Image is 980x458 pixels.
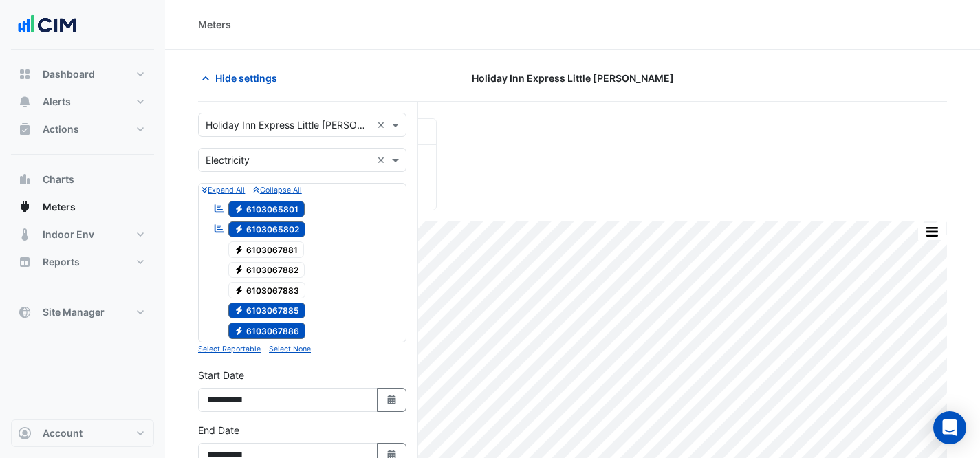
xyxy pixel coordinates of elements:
span: Site Manager [43,305,105,319]
app-icon: Site Manager [18,305,32,319]
button: Account [11,419,154,447]
app-icon: Dashboard [18,67,32,81]
button: Expand All [202,184,245,196]
app-icon: Reports [18,255,32,269]
span: Actions [43,122,79,136]
button: Dashboard [11,61,154,88]
small: Expand All [202,186,245,195]
label: End Date [198,423,239,437]
fa-icon: Select Date [386,394,398,406]
fa-icon: Electricity [234,305,244,316]
fa-icon: Electricity [234,204,244,214]
app-icon: Alerts [18,95,32,109]
fa-icon: Electricity [234,224,244,235]
span: Dashboard [43,67,95,81]
button: Select None [269,342,311,355]
small: Collapse All [253,186,301,195]
button: Meters [11,193,154,221]
span: Clear [377,118,389,132]
fa-icon: Reportable [213,202,226,214]
fa-icon: Electricity [234,265,244,275]
div: Meters [198,17,231,32]
app-icon: Indoor Env [18,228,32,241]
button: Indoor Env [11,221,154,248]
fa-icon: Electricity [234,244,244,254]
div: Open Intercom Messenger [933,411,966,444]
small: Select None [269,345,311,353]
fa-icon: Reportable [213,223,226,235]
span: Alerts [43,95,71,109]
span: Reports [43,255,80,269]
span: Account [43,426,83,440]
small: Select Reportable [198,345,261,353]
span: Meters [43,200,76,214]
span: 6103067881 [228,241,305,258]
fa-icon: Electricity [234,325,244,336]
button: Alerts [11,88,154,116]
app-icon: Charts [18,173,32,186]
img: Company Logo [17,11,78,39]
app-icon: Actions [18,122,32,136]
span: Charts [43,173,74,186]
span: Indoor Env [43,228,94,241]
span: 6103067885 [228,303,306,319]
fa-icon: Electricity [234,285,244,295]
span: 6103065802 [228,221,306,238]
span: 6103065801 [228,201,305,217]
span: 6103067886 [228,323,306,339]
button: Collapse All [253,184,301,196]
button: Charts [11,166,154,193]
button: More Options [918,223,946,240]
span: Hide settings [215,71,277,85]
span: 6103067882 [228,262,305,279]
app-icon: Meters [18,200,32,214]
span: 6103067883 [228,282,306,298]
label: Start Date [198,368,244,382]
button: Hide settings [198,66,286,90]
button: Select Reportable [198,342,261,355]
button: Reports [11,248,154,276]
span: Holiday Inn Express Little [PERSON_NAME] [472,71,674,85]
span: Clear [377,153,389,167]
button: Actions [11,116,154,143]
button: Site Manager [11,298,154,326]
